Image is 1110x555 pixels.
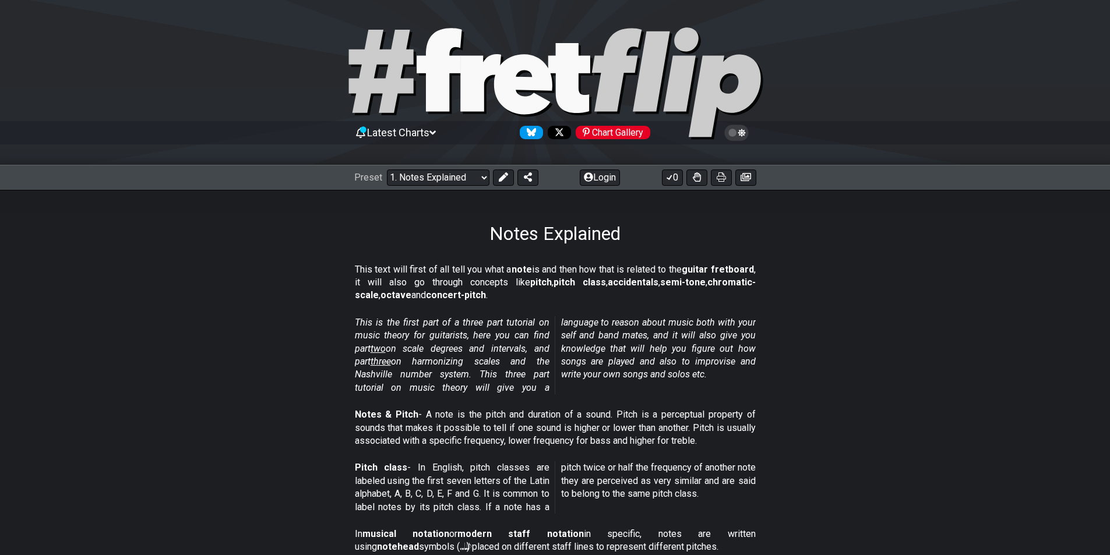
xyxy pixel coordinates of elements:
strong: octave [380,289,411,301]
strong: musical notation [362,528,449,539]
strong: notehead [377,541,419,552]
span: three [371,356,391,367]
a: Follow #fretflip at X [543,126,571,139]
h1: Notes Explained [489,222,621,245]
button: Create image [735,169,756,186]
button: 0 [662,169,683,186]
p: - In English, pitch classes are labeled using the first seven letters of the Latin alphabet, A, B... [355,461,756,514]
strong: pitch class [554,277,606,288]
p: In or in specific, notes are written using symbols (𝅝 𝅗𝅥 𝅘𝅥 𝅘𝅥𝅮) placed on different staff lines to r... [355,528,756,554]
strong: Pitch class [355,462,408,473]
em: This is the first part of a three part tutorial on music theory for guitarists, here you can find... [355,317,756,393]
div: Chart Gallery [576,126,650,139]
button: Edit Preset [493,169,514,186]
p: This text will first of all tell you what a is and then how that is related to the , it will also... [355,263,756,302]
strong: modern staff notation [457,528,584,539]
strong: guitar fretboard [682,264,754,275]
a: Follow #fretflip at Bluesky [515,126,543,139]
strong: concert-pitch [426,289,486,301]
button: Print [711,169,732,186]
strong: pitch [530,277,552,288]
button: Share Preset [517,169,538,186]
button: Toggle Dexterity for all fretkits [686,169,707,186]
select: Preset [387,169,489,186]
span: two [371,343,386,354]
strong: accidentals [608,277,658,288]
strong: note [512,264,532,275]
a: #fretflip at Pinterest [571,126,650,139]
p: - A note is the pitch and duration of a sound. Pitch is a perceptual property of sounds that make... [355,408,756,447]
span: Latest Charts [367,126,429,139]
strong: semi-tone [660,277,706,288]
strong: Notes & Pitch [355,409,418,420]
span: Toggle light / dark theme [730,128,743,138]
button: Login [580,169,620,186]
span: Preset [354,172,382,183]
